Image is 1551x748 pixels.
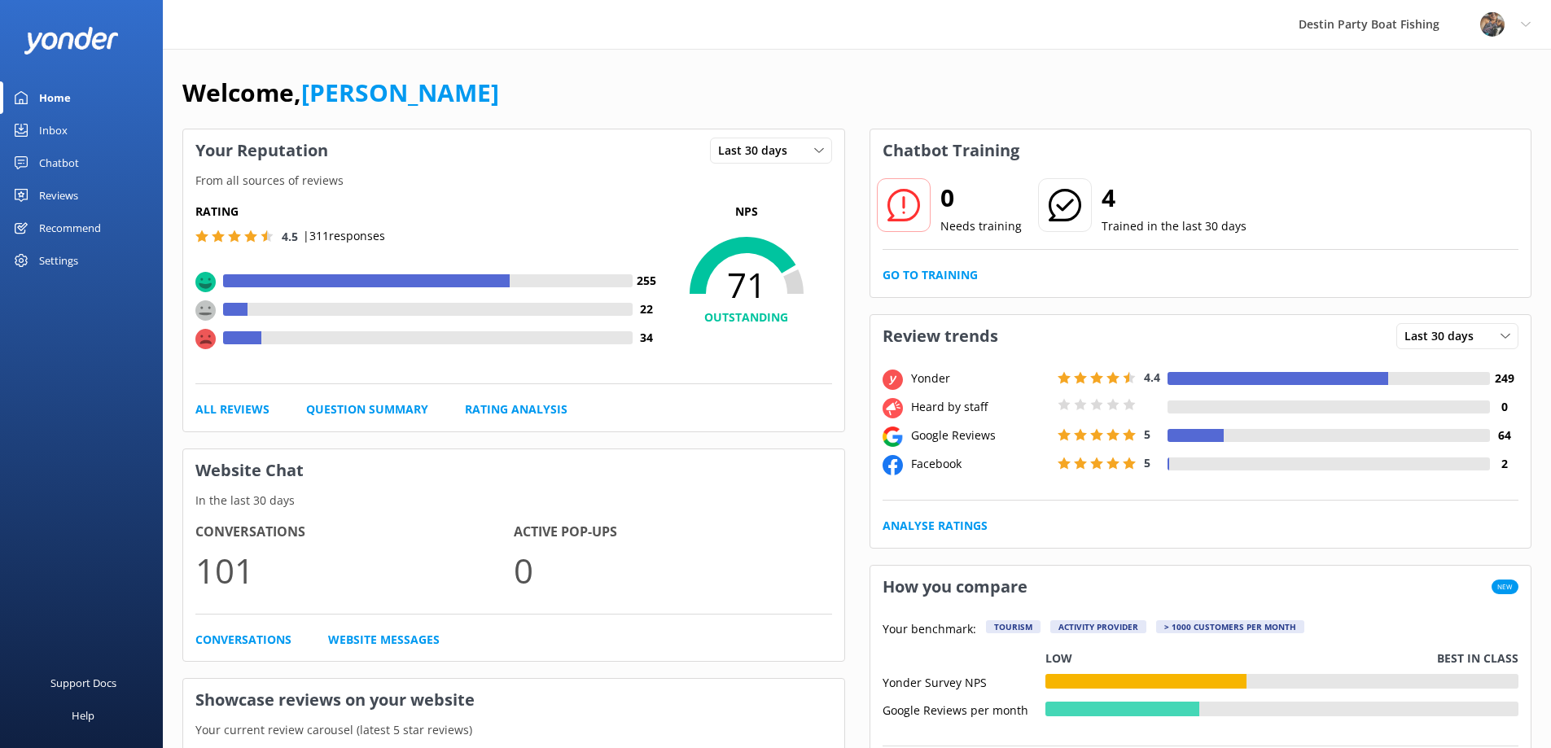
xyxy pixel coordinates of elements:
h4: 0 [1490,398,1518,416]
span: 5 [1144,455,1150,470]
p: NPS [661,203,832,221]
p: 101 [195,543,514,597]
img: yonder-white-logo.png [24,27,118,54]
p: | 311 responses [303,227,385,245]
h4: 64 [1490,426,1518,444]
a: Conversations [195,631,291,649]
div: Heard by staff [907,398,1054,416]
a: [PERSON_NAME] [301,76,499,109]
span: 4.5 [282,229,298,244]
span: Last 30 days [1404,327,1483,345]
h3: Review trends [870,315,1010,357]
div: Support Docs [50,667,116,699]
p: 0 [514,543,832,597]
div: Yonder [907,370,1054,387]
div: Facebook [907,455,1054,473]
p: Best in class [1437,650,1518,667]
p: Needs training [940,217,1022,235]
a: All Reviews [195,400,269,418]
div: Reviews [39,179,78,212]
a: Go to Training [883,266,978,284]
div: Google Reviews per month [883,702,1045,716]
h4: Active Pop-ups [514,522,832,543]
div: Tourism [986,620,1041,633]
h4: 249 [1490,370,1518,387]
div: > 1000 customers per month [1156,620,1304,633]
h3: Chatbot Training [870,129,1032,172]
p: Trained in the last 30 days [1102,217,1246,235]
a: Website Messages [328,631,440,649]
h5: Rating [195,203,661,221]
span: Last 30 days [718,142,797,160]
a: Question Summary [306,400,428,418]
div: Inbox [39,114,68,147]
div: Recommend [39,212,101,244]
h2: 0 [940,178,1022,217]
h4: OUTSTANDING [661,308,832,326]
p: In the last 30 days [183,492,844,510]
h3: How you compare [870,566,1040,608]
div: Yonder Survey NPS [883,674,1045,689]
span: 4.4 [1144,370,1160,385]
div: Help [72,699,94,732]
a: Rating Analysis [465,400,567,418]
h4: 2 [1490,455,1518,473]
span: 5 [1144,426,1150,442]
h3: Your Reputation [183,129,340,172]
h4: 255 [633,272,661,290]
div: Home [39,81,71,114]
p: Low [1045,650,1072,667]
div: Google Reviews [907,426,1054,444]
div: Activity Provider [1050,620,1146,633]
p: Your current review carousel (latest 5 star reviews) [183,721,844,739]
h4: Conversations [195,522,514,543]
h4: 34 [633,329,661,347]
a: Analyse Ratings [883,517,988,535]
h1: Welcome, [182,73,499,112]
p: Your benchmark: [883,620,976,640]
h4: 22 [633,300,661,318]
img: 250-1666038197.jpg [1480,12,1505,37]
span: 71 [661,265,832,305]
h3: Showcase reviews on your website [183,679,844,721]
h2: 4 [1102,178,1246,217]
p: From all sources of reviews [183,172,844,190]
h3: Website Chat [183,449,844,492]
span: New [1492,580,1518,594]
div: Chatbot [39,147,79,179]
div: Settings [39,244,78,277]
